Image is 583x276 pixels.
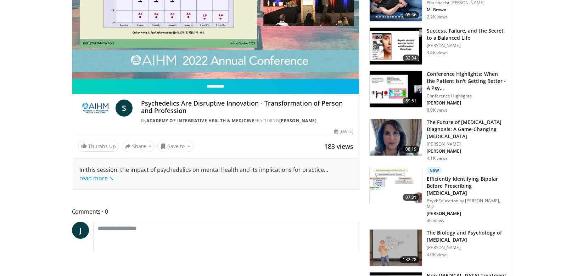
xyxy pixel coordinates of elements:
[369,119,506,161] a: 08:19 The Future of [MEDICAL_DATA] Diagnosis: A Game-Changing [MEDICAL_DATA] [PERSON_NAME] [PERSO...
[146,118,254,124] a: Academy of Integrative Health & Medicine
[427,229,506,243] h3: The Biology and Psychology of [MEDICAL_DATA]
[403,11,420,18] span: 05:36
[72,207,360,216] span: Comments 0
[427,93,506,99] p: Conference Highlights
[141,100,353,115] h4: Psychedelics Are Disruptive Innovation - Transformation of Person and Profession
[427,218,444,224] p: 40 views
[369,71,506,113] a: 69:51 Conference Highlights: When the Patient Isn't Getting Better - A Psy… Conference Highlights...
[427,252,448,258] p: 4.0K views
[427,43,506,49] p: [PERSON_NAME]
[324,142,353,151] span: 183 views
[122,141,155,152] button: Share
[403,55,420,62] span: 32:34
[427,100,506,106] p: [PERSON_NAME]
[427,119,506,140] h3: The Future of [MEDICAL_DATA] Diagnosis: A Game-Changing [MEDICAL_DATA]
[369,167,506,224] a: 07:31 New Efficiently Identifying Bipolar Before Prescribing [MEDICAL_DATA] PsychEducation by [PE...
[427,71,506,92] h3: Conference Highlights: When the Patient Isn't Getting Better - A Psy…
[427,148,506,154] p: [PERSON_NAME]
[403,97,420,105] span: 69:51
[78,100,113,117] img: Academy of Integrative Health & Medicine
[72,222,89,239] a: J
[427,27,506,41] h3: Success, Failure, and the Secret to a Balanced Life
[370,28,422,64] img: 7307c1c9-cd96-462b-8187-bd7a74dc6cb1.150x105_q85_crop-smart_upscale.jpg
[427,175,506,197] h3: Efficiently Identifying Bipolar Before Prescribing [MEDICAL_DATA]
[79,166,328,182] span: ...
[427,198,506,209] p: PsychEducation by [PERSON_NAME], MD
[79,165,352,182] div: In this session, the impact of psychedelics on mental health and its implications for practice
[403,146,420,153] span: 08:19
[78,141,119,152] a: Thumbs Up
[157,141,194,152] button: Save to
[427,211,506,216] p: [PERSON_NAME]
[427,14,448,20] p: 2.2K views
[370,167,422,204] img: bb766ca4-1a7a-496c-a5bd-5a4a5d6b6623.150x105_q85_crop-smart_upscale.jpg
[427,167,442,174] p: New
[427,245,506,250] p: [PERSON_NAME]
[116,100,133,117] a: S
[370,230,422,266] img: f8311eb0-496c-457e-baaa-2f3856724dd4.150x105_q85_crop-smart_upscale.jpg
[427,50,448,56] p: 3.4K views
[369,27,506,65] a: 32:34 Success, Failure, and the Secret to a Balanced Life [PERSON_NAME] 3.4K views
[141,118,353,124] div: By FEATURING
[427,107,448,113] p: 6.0K views
[427,7,506,13] p: M. Brown
[79,174,114,182] a: read more ↘
[427,141,506,147] p: [PERSON_NAME]
[403,194,420,201] span: 07:31
[400,256,419,263] span: 132:28
[334,128,353,135] div: [DATE]
[370,71,422,108] img: 4362ec9e-0993-4580-bfd4-8e18d57e1d49.150x105_q85_crop-smart_upscale.jpg
[279,118,317,124] a: [PERSON_NAME]
[369,229,506,267] a: 132:28 The Biology and Psychology of [MEDICAL_DATA] [PERSON_NAME] 4.0K views
[427,156,448,161] p: 4.1K views
[370,119,422,156] img: db580a60-f510-4a79-8dc4-8580ce2a3e19.png.150x105_q85_crop-smart_upscale.png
